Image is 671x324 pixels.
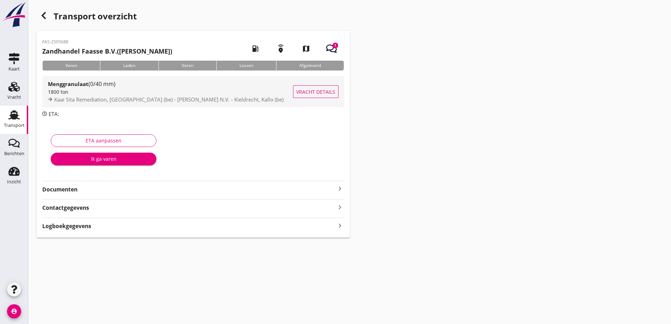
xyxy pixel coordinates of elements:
[42,61,100,71] div: Varen
[336,221,344,230] i: keyboard_arrow_right
[42,185,336,194] strong: Documenten
[49,110,59,117] span: ETA:
[276,61,344,71] div: Afgeleverd
[4,151,24,156] div: Berichten
[88,80,116,88] span: (0/40 mm)
[296,39,316,59] i: map
[1,2,27,28] img: logo-small.a267ee39.svg
[56,155,151,163] div: Ik ga varen
[7,179,21,184] div: Inzicht
[216,61,276,71] div: Lossen
[51,134,156,147] button: ETA aanpassen
[48,80,88,87] strong: Menggranulaat
[42,204,89,212] strong: Contactgegevens
[7,95,21,99] div: Vracht
[333,43,338,48] div: 1
[336,184,344,193] i: keyboard_arrow_right
[54,96,284,103] span: Kaai Sita Remediation, [GEOGRAPHIC_DATA] (be) - [PERSON_NAME] N.V. - Kieldrecht, Kallo (be)
[42,76,344,107] a: Menggranulaat(0/40 mm)1800 tonKaai Sita Remediation, [GEOGRAPHIC_DATA] (be) - [PERSON_NAME] N.V. ...
[271,39,291,59] i: emergency_share
[57,137,150,144] div: ETA aanpassen
[159,61,216,71] div: Varen
[246,39,265,59] i: local_gas_station
[296,88,335,96] span: Vracht details
[100,61,158,71] div: Laden
[4,123,25,128] div: Transport
[336,202,344,212] i: keyboard_arrow_right
[8,67,20,71] div: Kaart
[37,8,350,25] div: Transport overzicht
[7,304,21,318] i: account_circle
[42,222,91,230] strong: Logboekgegevens
[42,47,117,55] strong: Zandhandel Faasse B.V.
[293,85,338,98] button: Vracht details
[42,39,172,45] p: FAS-2505688
[42,47,172,56] h2: ([PERSON_NAME])
[51,153,156,165] button: Ik ga varen
[48,88,293,96] div: 1800 ton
